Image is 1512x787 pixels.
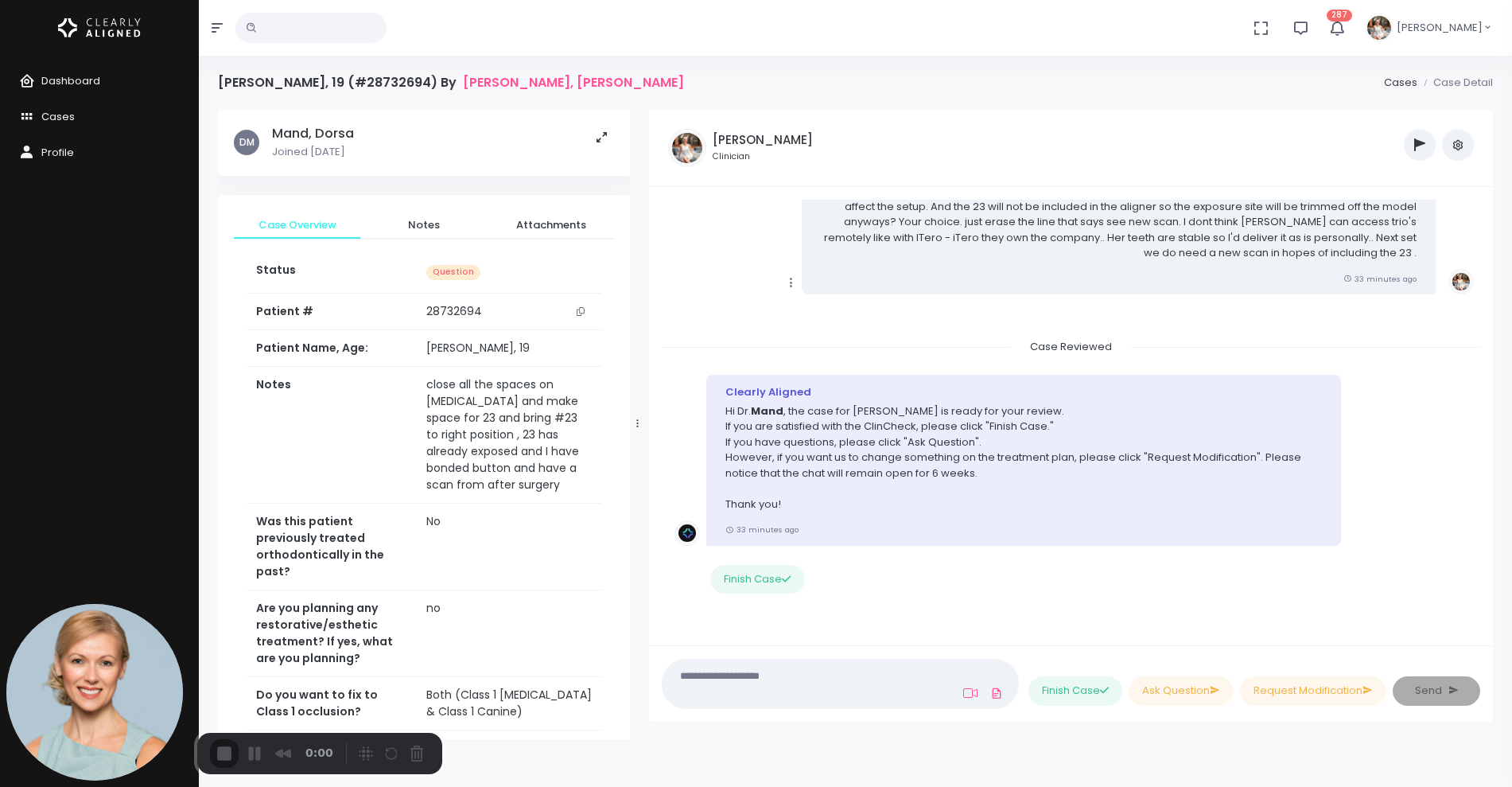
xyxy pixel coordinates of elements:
th: Was this patient previously treated orthodontically in the past? [247,504,417,590]
td: 28732694 [417,294,601,330]
span: DM [234,130,259,155]
span: Question [426,265,480,280]
button: Finish Case [710,565,804,594]
td: close all the spaces on [MEDICAL_DATA] and make space for 23 and bring #23 to right position , 23... [417,367,601,504]
span: 287 [1327,10,1352,21]
span: Notes [373,217,474,233]
small: 33 minutes ago [1343,274,1417,284]
span: Attachments [500,217,601,233]
a: Add Files [987,679,1006,707]
td: no [417,590,601,677]
th: Do you want to fix to Class 1 occlusion? [247,677,417,731]
td: [PERSON_NAME], 19 [417,330,601,367]
div: scrollable content [662,200,1480,629]
h4: [PERSON_NAME], 19 (#28732694) By [218,75,684,90]
b: Mand [751,403,783,419]
a: Cases [1384,75,1417,90]
span: Cases [41,109,75,124]
small: 33 minutes ago [725,524,799,535]
button: Request Modification [1240,676,1386,706]
p: Hi Dr. , the case for [PERSON_NAME] is ready for your review. If you are satisfied with the ClinC... [725,403,1321,512]
th: Notes [247,367,417,504]
p: you'll have to ask your TM... do you really need to use the new scan? The teeth most likely have ... [821,183,1417,261]
h5: Mand, Dorsa [272,126,354,142]
a: [PERSON_NAME], [PERSON_NAME] [463,75,684,90]
div: scrollable content [218,110,630,739]
img: Header Avatar [1365,14,1393,42]
button: Finish Case [1028,676,1122,706]
span: Dashboard [41,73,100,88]
th: Status [247,252,417,293]
p: Joined [DATE] [272,144,354,160]
span: Case Reviewed [1011,334,1131,359]
span: [PERSON_NAME] [1397,20,1483,36]
button: Ask Question [1129,676,1234,706]
img: Logo Horizontal [58,11,141,45]
span: Case Overview [247,217,348,233]
td: No [417,504,601,590]
h5: [PERSON_NAME] [713,133,813,147]
th: Patient # [247,293,417,330]
td: Both (Class 1 [MEDICAL_DATA] & Class 1 Canine) [417,677,601,731]
span: Profile [41,145,74,160]
div: Clearly Aligned [725,384,1321,400]
th: Are you planning any restorative/esthetic treatment? If yes, what are you planning? [247,590,417,677]
small: Clinician [713,150,813,163]
a: Add Loom Video [960,687,981,699]
li: Case Detail [1417,75,1493,91]
th: Patient Name, Age: [247,330,417,367]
